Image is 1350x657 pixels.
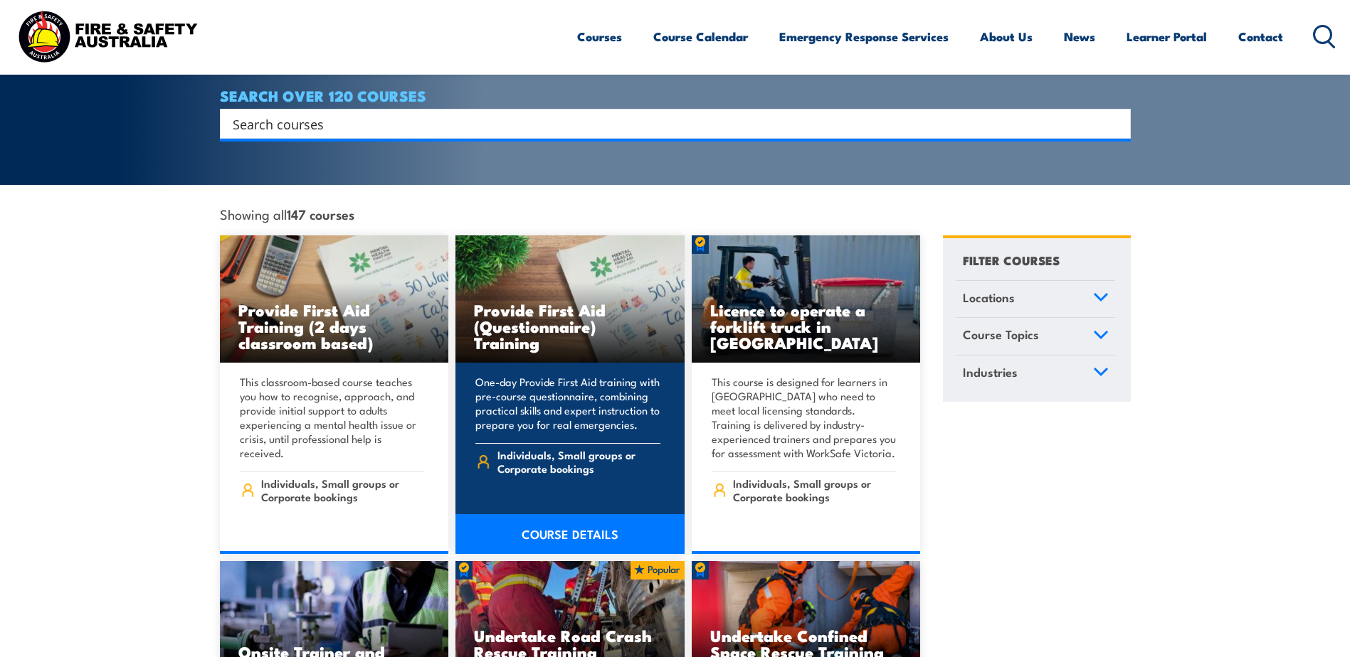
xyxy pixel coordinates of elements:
button: Search magnifier button [1106,114,1126,134]
a: Licence to operate a forklift truck in [GEOGRAPHIC_DATA] [692,235,921,363]
img: Mental Health First Aid Training (Standard) – Blended Classroom [455,235,685,363]
a: COURSE DETAILS [455,514,685,554]
form: Search form [236,114,1102,134]
span: Individuals, Small groups or Corporate bookings [733,476,896,503]
a: Contact [1238,18,1283,55]
h4: FILTER COURSES [963,250,1060,269]
img: Licence to operate a forklift truck Training [692,235,921,363]
a: News [1064,18,1095,55]
a: Provide First Aid (Questionnaire) Training [455,235,685,363]
span: Industries [963,363,1018,382]
a: Industries [956,356,1115,392]
p: This classroom-based course teaches you how to recognise, approach, and provide initial support t... [240,375,425,460]
p: One-day Provide First Aid training with pre-course questionnaire, combining practical skills and ... [475,375,660,432]
a: Course Topics [956,318,1115,355]
a: Provide First Aid Training (2 days classroom based) [220,235,449,363]
h3: Provide First Aid (Questionnaire) Training [474,301,666,351]
img: Mental Health First Aid Training (Standard) – Classroom [220,235,449,363]
a: Courses [577,18,622,55]
a: Locations [956,281,1115,318]
span: Individuals, Small groups or Corporate bookings [497,448,660,475]
span: Showing all [220,206,354,221]
input: Search input [233,113,1099,134]
h3: Licence to operate a forklift truck in [GEOGRAPHIC_DATA] [710,301,902,351]
h4: SEARCH OVER 120 COURSES [220,87,1131,103]
a: About Us [980,18,1033,55]
h3: Provide First Aid Training (2 days classroom based) [238,301,431,351]
a: Learner Portal [1127,18,1207,55]
a: Emergency Response Services [779,18,949,55]
strong: 147 courses [287,204,354,223]
a: Course Calendar [653,18,748,55]
p: This course is designed for learners in [GEOGRAPHIC_DATA] who need to meet local licensing standa... [712,375,897,460]
span: Course Topics [963,325,1039,344]
span: Locations [963,288,1015,307]
span: Individuals, Small groups or Corporate bookings [261,476,424,503]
